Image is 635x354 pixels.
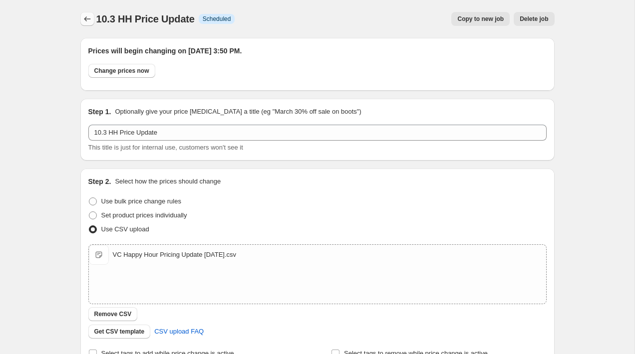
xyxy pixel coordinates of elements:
[88,64,155,78] button: Change prices now
[88,307,138,321] button: Remove CSV
[96,13,195,24] span: 10.3 HH Price Update
[457,15,504,23] span: Copy to new job
[154,327,204,337] span: CSV upload FAQ
[115,107,361,117] p: Optionally give your price [MEDICAL_DATA] a title (eg "March 30% off sale on boots")
[88,125,547,141] input: 30% off holiday sale
[115,177,221,186] p: Select how the prices should change
[88,177,111,186] h2: Step 2.
[203,15,231,23] span: Scheduled
[148,324,210,340] a: CSV upload FAQ
[520,15,548,23] span: Delete job
[514,12,554,26] button: Delete job
[451,12,510,26] button: Copy to new job
[101,197,181,205] span: Use bulk price change rules
[88,46,547,56] h2: Prices will begin changing on [DATE] 3:50 PM.
[88,107,111,117] h2: Step 1.
[80,12,94,26] button: Price change jobs
[88,144,243,151] span: This title is just for internal use, customers won't see it
[101,211,187,219] span: Set product prices individually
[88,325,151,339] button: Get CSV template
[113,250,237,260] div: VC Happy Hour Pricing Update [DATE].csv
[101,225,149,233] span: Use CSV upload
[94,328,145,336] span: Get CSV template
[94,310,132,318] span: Remove CSV
[94,67,149,75] span: Change prices now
